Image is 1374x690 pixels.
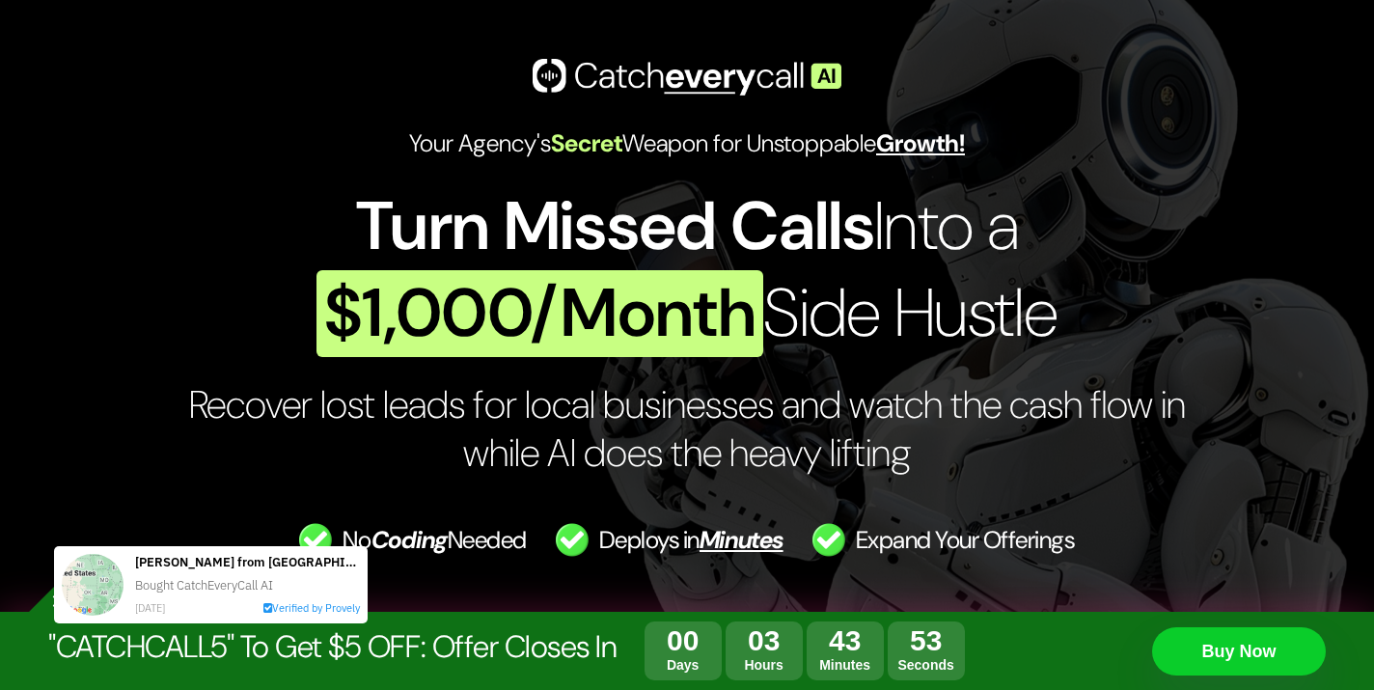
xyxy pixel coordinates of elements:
span: Turn Missed Calls [356,182,874,270]
h1: Into a Side Hustle [52,183,1322,357]
div: [DATE] [96,69,190,85]
span: 0 [683,624,700,656]
span: Coding [371,524,448,556]
span: Minutes [807,657,884,673]
img: img [533,59,841,96]
span: 4 [829,624,845,656]
span: 3 [845,624,862,656]
span: Hours [726,657,803,673]
span: 5 [910,624,926,656]
span: 0 [667,624,683,656]
p: Your Agency's Weapon for Unstoppable [52,126,1322,168]
span: Seconds [888,657,965,673]
img: avatar [23,23,85,85]
span: 0 [748,624,764,656]
span: "CATCHCALL5" To Get $5 OFF: Offer Closes In [48,626,617,667]
span: 3 [764,624,781,656]
a: Verified by Provely [225,70,321,84]
span: Growth! [876,127,965,159]
div: [PERSON_NAME] from [GEOGRAPHIC_DATA] [96,23,321,42]
p: Bought CatchEveryCall AI [96,42,321,69]
li: No Needed [299,523,526,557]
li: Deploys in [556,523,783,557]
li: Expand Your Offerings [812,523,1075,557]
a: Buy Now [1152,627,1326,676]
span: Secret [551,127,622,159]
p: Recover lost leads for local businesses and watch the cash flow in while AI does the heavy lifting [52,380,1322,477]
span: 3 [926,624,943,656]
span: Days [645,657,722,673]
span: $1,000/Month [316,270,763,357]
span: Minutes [700,524,783,556]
